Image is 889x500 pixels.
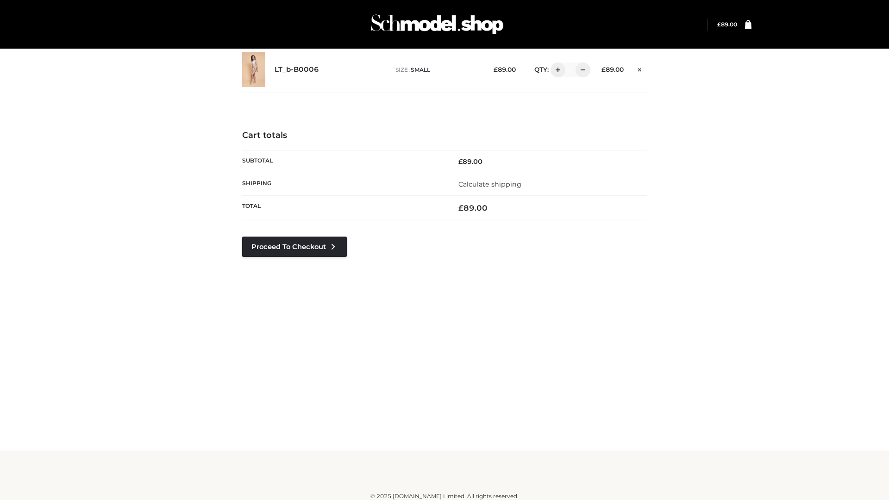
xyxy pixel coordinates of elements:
th: Total [242,196,444,220]
a: Remove this item [633,62,647,75]
th: Subtotal [242,150,444,173]
span: £ [601,66,606,73]
p: size : [395,66,479,74]
bdi: 89.00 [494,66,516,73]
th: Shipping [242,173,444,195]
span: SMALL [411,66,430,73]
div: QTY: [525,62,587,77]
img: Schmodel Admin 964 [368,6,507,43]
span: £ [458,203,463,212]
span: £ [458,157,463,166]
bdi: 89.00 [458,203,488,212]
bdi: 89.00 [458,157,482,166]
a: LT_b-B0006 [275,65,319,74]
span: £ [717,21,721,28]
bdi: 89.00 [717,21,737,28]
a: £89.00 [717,21,737,28]
a: Calculate shipping [458,180,521,188]
h4: Cart totals [242,131,647,141]
span: £ [494,66,498,73]
bdi: 89.00 [601,66,624,73]
a: Proceed to Checkout [242,237,347,257]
